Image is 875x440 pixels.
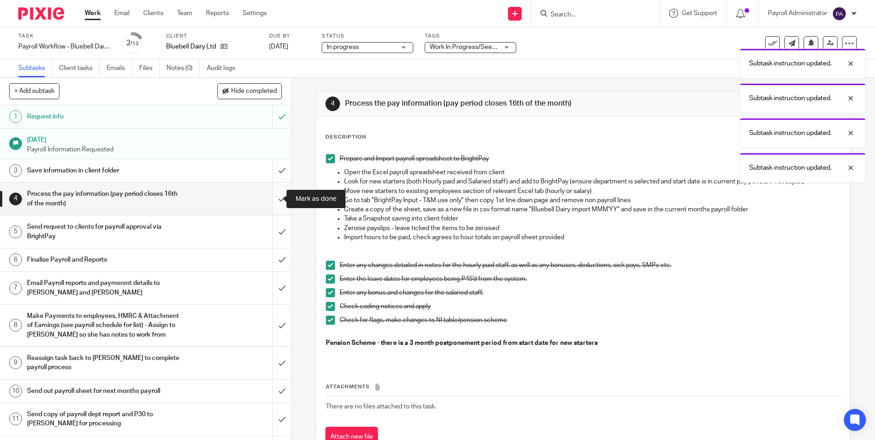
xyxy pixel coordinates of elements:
div: 11 [9,413,22,425]
a: Files [139,59,160,77]
h1: [DATE] [27,133,282,145]
div: 2 [126,38,139,48]
a: Reports [206,9,229,18]
a: Audit logs [207,59,242,77]
p: Subtask instruction updated. [749,59,832,68]
p: Zeroise payslips - leave ticked the items to be zeroised [344,224,840,233]
div: 10 [9,385,22,397]
a: Settings [243,9,267,18]
label: Status [322,32,413,40]
div: 4 [325,97,340,111]
p: Go to tab "BrightPay Input - T&M use only" then copy 1st line down page and remove non payroll lines [344,196,840,205]
p: Description [325,134,366,141]
a: Clients [143,9,163,18]
h1: Request info [27,110,184,123]
h1: Save information in client folder [27,164,184,177]
a: Subtasks [18,59,52,77]
p: Create a copy of the sheet, save as a new file in csv format name "Bluebell Dairy import MMM'YY" ... [344,205,840,214]
div: 5 [9,225,22,238]
span: Hide completed [231,88,277,95]
span: In progress [327,44,359,50]
p: Enter any bonus and changes for the salaried staff. [340,288,840,297]
p: Subtask instruction updated. [749,163,832,172]
p: Check for flags, make changes to NI table/pension scheme [340,316,840,325]
small: /13 [130,41,139,46]
p: Subtask instruction updated. [749,94,832,103]
p: Import hours to be paid, check agrees to hour totals on payroll sheet provided [344,233,840,242]
p: Move new starters to existing employees section of relevant Excel tab (hourly or salary) [344,187,840,196]
h1: Process the pay information (pay period closes 16th of the month) [27,187,184,210]
h1: Finalise Payroll and Reports [27,253,184,267]
div: 3 [9,164,22,177]
h1: Reassign task back to [PERSON_NAME] to complete payroll process [27,351,184,375]
a: Emails [107,59,132,77]
label: Tags [425,32,516,40]
img: svg%3E [832,6,847,21]
p: Prepare and Import payroll spreadsheet to BrightPay [340,154,840,163]
a: Team [177,9,192,18]
a: Email [114,9,130,18]
p: Open the Excel payroll spreadsheet received from client [344,168,840,177]
span: There are no files attached to this task. [326,403,436,410]
div: 1 [9,110,22,123]
span: [DATE] [269,43,288,50]
div: Payroll Workflow - Bluebell Dairy Ltd [18,42,110,51]
p: Check coding notices and apply [340,302,840,311]
h1: Send request to clients for payroll approval via BrightPay [27,220,184,243]
a: Notes (0) [167,59,200,77]
h1: Email Payroll reports and paymenmt details to [PERSON_NAME] and [PERSON_NAME] [27,276,184,300]
h1: Send copy of payroll dept report and P30 to [PERSON_NAME] for processing [27,408,184,431]
label: Task [18,32,110,40]
p: Bluebell Dairy Ltd [166,42,216,51]
h1: Make Payments to employees, HMRC & Attachment of Earnings (see payroll schedule for list) - Assig... [27,309,184,342]
button: Hide completed [217,83,282,99]
label: Due by [269,32,310,40]
p: Payroll Information Requested [27,145,282,154]
span: Work In Progress/See notes on task [430,44,532,50]
div: 6 [9,253,22,266]
img: Pixie [18,7,64,20]
p: Look for new starters (both Hourly paid and Salaried staff) and add to BrightPay (ensure departme... [344,177,840,186]
strong: Pension Scheme - there is a 3 month postponement period from start date for new starters [326,340,598,346]
div: 8 [9,319,22,332]
a: Client tasks [59,59,100,77]
label: Client [166,32,258,40]
h1: Process the pay information (pay period closes 16th of the month) [345,99,603,108]
span: Attachments [326,384,370,389]
p: Subtask instruction updated. [749,129,832,138]
div: 4 [9,193,22,205]
a: Work [85,9,101,18]
h1: Send out payroll sheet for next months payroll [27,384,184,398]
div: 7 [9,282,22,295]
button: + Add subtask [9,83,59,99]
p: Enter any changes detailed in notes for the hourly paid staff, as well as any bonuses, deductions... [340,261,840,270]
p: Take a Snapshot saving into client folder [344,214,840,223]
div: 9 [9,356,22,369]
p: Enter the leave dates for employees being P45'd from the system. [340,274,840,284]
